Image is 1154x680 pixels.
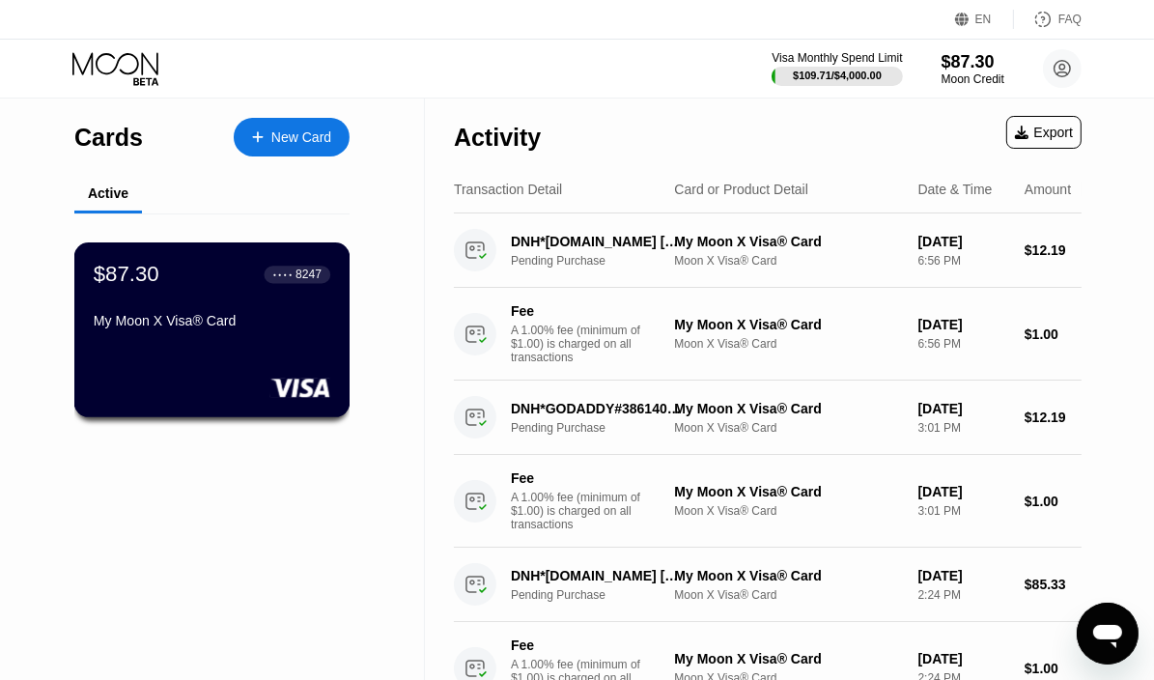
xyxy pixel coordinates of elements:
[94,262,159,287] div: $87.30
[918,317,1009,332] div: [DATE]
[511,491,656,531] div: A 1.00% fee (minimum of $1.00) is charged on all transactions
[511,234,683,249] div: DNH*[DOMAIN_NAME] [PHONE_NUMBER] US
[942,72,1004,86] div: Moon Credit
[1025,410,1082,425] div: $12.19
[74,124,143,152] div: Cards
[94,313,330,328] div: My Moon X Visa® Card
[674,504,902,518] div: Moon X Visa® Card
[1025,326,1082,342] div: $1.00
[1077,603,1139,665] iframe: 메시징 창을 시작하는 버튼
[1025,182,1071,197] div: Amount
[511,401,683,416] div: DNH*GODADDY#3861405867 TEMPE US
[234,118,350,156] div: New Card
[511,421,695,435] div: Pending Purchase
[674,568,902,583] div: My Moon X Visa® Card
[511,588,695,602] div: Pending Purchase
[918,568,1009,583] div: [DATE]
[511,254,695,268] div: Pending Purchase
[674,484,902,499] div: My Moon X Visa® Card
[918,337,1009,351] div: 6:56 PM
[918,234,1009,249] div: [DATE]
[1006,116,1082,149] div: Export
[454,548,1082,622] div: DNH*[DOMAIN_NAME] [PHONE_NUMBER] USPending PurchaseMy Moon X Visa® CardMoon X Visa® Card[DATE]2:2...
[674,588,902,602] div: Moon X Visa® Card
[918,401,1009,416] div: [DATE]
[511,637,646,653] div: Fee
[1015,125,1073,140] div: Export
[918,421,1009,435] div: 3:01 PM
[88,185,128,201] div: Active
[454,182,562,197] div: Transaction Detail
[674,401,902,416] div: My Moon X Visa® Card
[772,51,902,65] div: Visa Monthly Spend Limit
[942,52,1004,86] div: $87.30Moon Credit
[454,213,1082,288] div: DNH*[DOMAIN_NAME] [PHONE_NUMBER] USPending PurchaseMy Moon X Visa® CardMoon X Visa® Card[DATE]6:5...
[772,51,902,86] div: Visa Monthly Spend Limit$109.71/$4,000.00
[1025,577,1082,592] div: $85.33
[511,324,656,364] div: A 1.00% fee (minimum of $1.00) is charged on all transactions
[918,182,993,197] div: Date & Time
[975,13,992,26] div: EN
[454,288,1082,381] div: FeeA 1.00% fee (minimum of $1.00) is charged on all transactionsMy Moon X Visa® CardMoon X Visa® ...
[674,254,902,268] div: Moon X Visa® Card
[454,124,541,152] div: Activity
[273,271,293,277] div: ● ● ● ●
[1025,661,1082,676] div: $1.00
[918,484,1009,499] div: [DATE]
[793,70,882,81] div: $109.71 / $4,000.00
[511,568,683,583] div: DNH*[DOMAIN_NAME] [PHONE_NUMBER] US
[511,470,646,486] div: Fee
[674,317,902,332] div: My Moon X Visa® Card
[1025,242,1082,258] div: $12.19
[1025,494,1082,509] div: $1.00
[296,268,322,281] div: 8247
[918,254,1009,268] div: 6:56 PM
[511,303,646,319] div: Fee
[918,504,1009,518] div: 3:01 PM
[918,651,1009,666] div: [DATE]
[271,129,331,146] div: New Card
[1014,10,1082,29] div: FAQ
[918,588,1009,602] div: 2:24 PM
[75,243,349,416] div: $87.30● ● ● ●8247My Moon X Visa® Card
[674,182,808,197] div: Card or Product Detail
[942,52,1004,72] div: $87.30
[674,234,902,249] div: My Moon X Visa® Card
[674,421,902,435] div: Moon X Visa® Card
[674,651,902,666] div: My Moon X Visa® Card
[955,10,1014,29] div: EN
[454,455,1082,548] div: FeeA 1.00% fee (minimum of $1.00) is charged on all transactionsMy Moon X Visa® CardMoon X Visa® ...
[454,381,1082,455] div: DNH*GODADDY#3861405867 TEMPE USPending PurchaseMy Moon X Visa® CardMoon X Visa® Card[DATE]3:01 PM...
[674,337,902,351] div: Moon X Visa® Card
[1058,13,1082,26] div: FAQ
